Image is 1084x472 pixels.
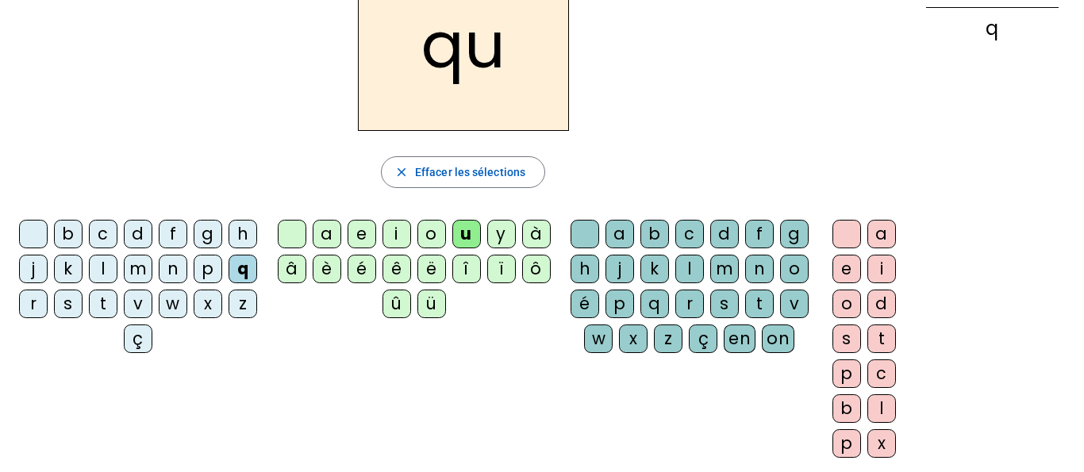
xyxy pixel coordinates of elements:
div: i [382,220,411,248]
div: e [348,220,376,248]
div: b [832,394,861,423]
div: î [452,255,481,283]
div: ç [689,324,717,353]
div: à [522,220,551,248]
div: é [348,255,376,283]
div: z [229,290,257,318]
div: n [159,255,187,283]
span: Effacer les sélections [415,163,525,182]
div: p [832,359,861,388]
div: w [584,324,613,353]
div: h [571,255,599,283]
div: d [710,220,739,248]
div: f [159,220,187,248]
div: l [867,394,896,423]
div: â [278,255,306,283]
div: l [89,255,117,283]
div: r [675,290,704,318]
div: i [867,255,896,283]
div: v [780,290,809,318]
div: e [832,255,861,283]
div: û [382,290,411,318]
div: v [124,290,152,318]
div: en [724,324,755,353]
div: ï [487,255,516,283]
div: m [710,255,739,283]
div: x [619,324,648,353]
div: g [194,220,222,248]
div: o [417,220,446,248]
div: g [780,220,809,248]
div: f [745,220,774,248]
div: q [926,19,1059,38]
div: a [313,220,341,248]
div: b [54,220,83,248]
div: y [487,220,516,248]
div: o [780,255,809,283]
div: ë [417,255,446,283]
div: ê [382,255,411,283]
div: n [745,255,774,283]
div: c [675,220,704,248]
div: on [762,324,794,353]
div: t [867,324,896,353]
div: c [867,359,896,388]
div: k [640,255,669,283]
div: d [124,220,152,248]
div: d [867,290,896,318]
div: p [605,290,634,318]
div: p [194,255,222,283]
div: p [832,429,861,458]
div: s [710,290,739,318]
div: s [54,290,83,318]
div: q [229,255,257,283]
div: é [571,290,599,318]
div: m [124,255,152,283]
div: q [640,290,669,318]
div: k [54,255,83,283]
div: j [19,255,48,283]
div: ü [417,290,446,318]
div: a [867,220,896,248]
div: z [654,324,682,353]
div: w [159,290,187,318]
div: l [675,255,704,283]
mat-icon: close [394,165,409,179]
div: s [832,324,861,353]
div: h [229,220,257,248]
div: c [89,220,117,248]
div: u [452,220,481,248]
div: t [89,290,117,318]
div: r [19,290,48,318]
div: x [867,429,896,458]
div: x [194,290,222,318]
div: b [640,220,669,248]
div: ô [522,255,551,283]
button: Effacer les sélections [381,156,545,188]
div: j [605,255,634,283]
div: t [745,290,774,318]
div: è [313,255,341,283]
div: ç [124,324,152,353]
div: o [832,290,861,318]
div: a [605,220,634,248]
